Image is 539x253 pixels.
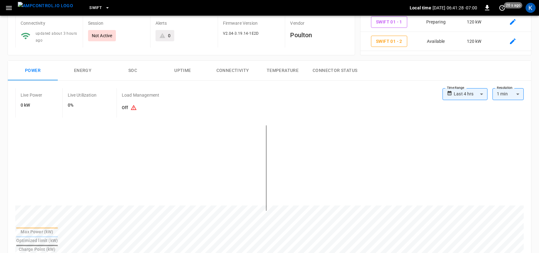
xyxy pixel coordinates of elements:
[68,92,96,98] p: Live Utilization
[21,102,42,109] h6: 0 kW
[21,20,78,26] p: Connectivity
[89,4,102,12] span: Swift
[447,85,464,90] label: Time Range
[122,92,159,98] p: Load Management
[168,33,171,39] div: 0
[410,5,431,11] p: Local time
[223,20,280,26] p: Firmware Version
[497,85,512,90] label: Resolution
[68,102,96,109] h6: 0%
[454,88,487,100] div: Last 4 hrs
[18,2,73,10] img: ampcontrol.io logo
[454,13,494,32] td: 120 kW
[87,2,112,14] button: Swift
[497,3,507,13] button: set refresh interval
[433,5,477,11] p: [DATE] 06:41:28 -07:00
[156,20,213,26] p: Alerts
[208,61,258,81] button: Connectivity
[88,20,145,26] p: Session
[418,32,454,51] td: Available
[92,33,112,39] p: Not Active
[21,92,42,98] p: Live Power
[108,61,158,81] button: SOC
[418,13,454,32] td: Preparing
[223,31,259,36] span: V2.04-3.19.14-1E2D
[526,3,536,13] div: profile-icon
[36,31,77,43] span: updated about 3 hours ago
[128,102,139,114] button: Existing capacity schedules won’t take effect because Load Management is turned off. To activate ...
[58,61,108,81] button: Energy
[290,30,347,40] h6: Poulton
[8,61,58,81] button: Power
[122,102,159,114] h6: Off
[371,16,407,28] button: Swift 01 - 1
[290,20,347,26] p: Vendor
[492,88,524,100] div: 1 min
[371,36,407,47] button: Swift 01 - 2
[504,2,522,8] span: 20 s ago
[158,61,208,81] button: Uptime
[454,32,494,51] td: 120 kW
[308,61,362,81] button: Connector Status
[258,61,308,81] button: Temperature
